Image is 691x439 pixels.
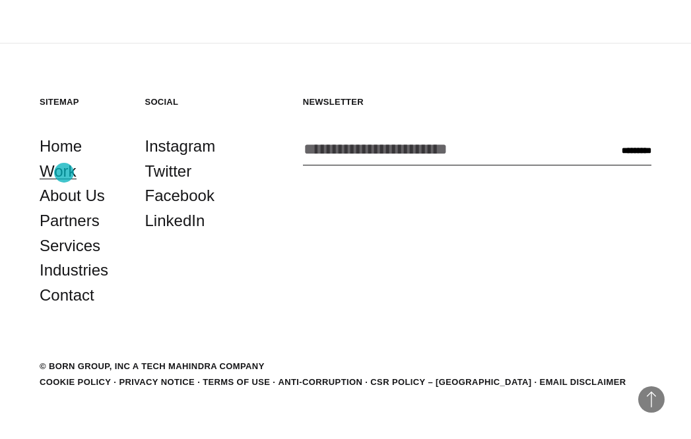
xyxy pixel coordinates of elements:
[145,134,216,159] a: Instagram
[145,96,231,107] h5: Social
[40,183,105,208] a: About Us
[40,233,100,258] a: Services
[370,377,531,387] a: CSR POLICY – [GEOGRAPHIC_DATA]
[40,159,77,184] a: Work
[40,283,94,308] a: Contact
[40,360,265,373] div: © BORN GROUP, INC A Tech Mahindra Company
[40,258,108,283] a: Industries
[145,183,214,208] a: Facebook
[40,96,125,107] h5: Sitemap
[278,377,362,387] a: Anti-Corruption
[638,386,665,413] button: Back to Top
[40,134,82,159] a: Home
[119,377,195,387] a: Privacy Notice
[40,377,111,387] a: Cookie Policy
[540,377,626,387] a: Email Disclaimer
[203,377,270,387] a: Terms of Use
[145,159,192,184] a: Twitter
[145,208,205,233] a: LinkedIn
[40,208,100,233] a: Partners
[303,96,651,107] h5: Newsletter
